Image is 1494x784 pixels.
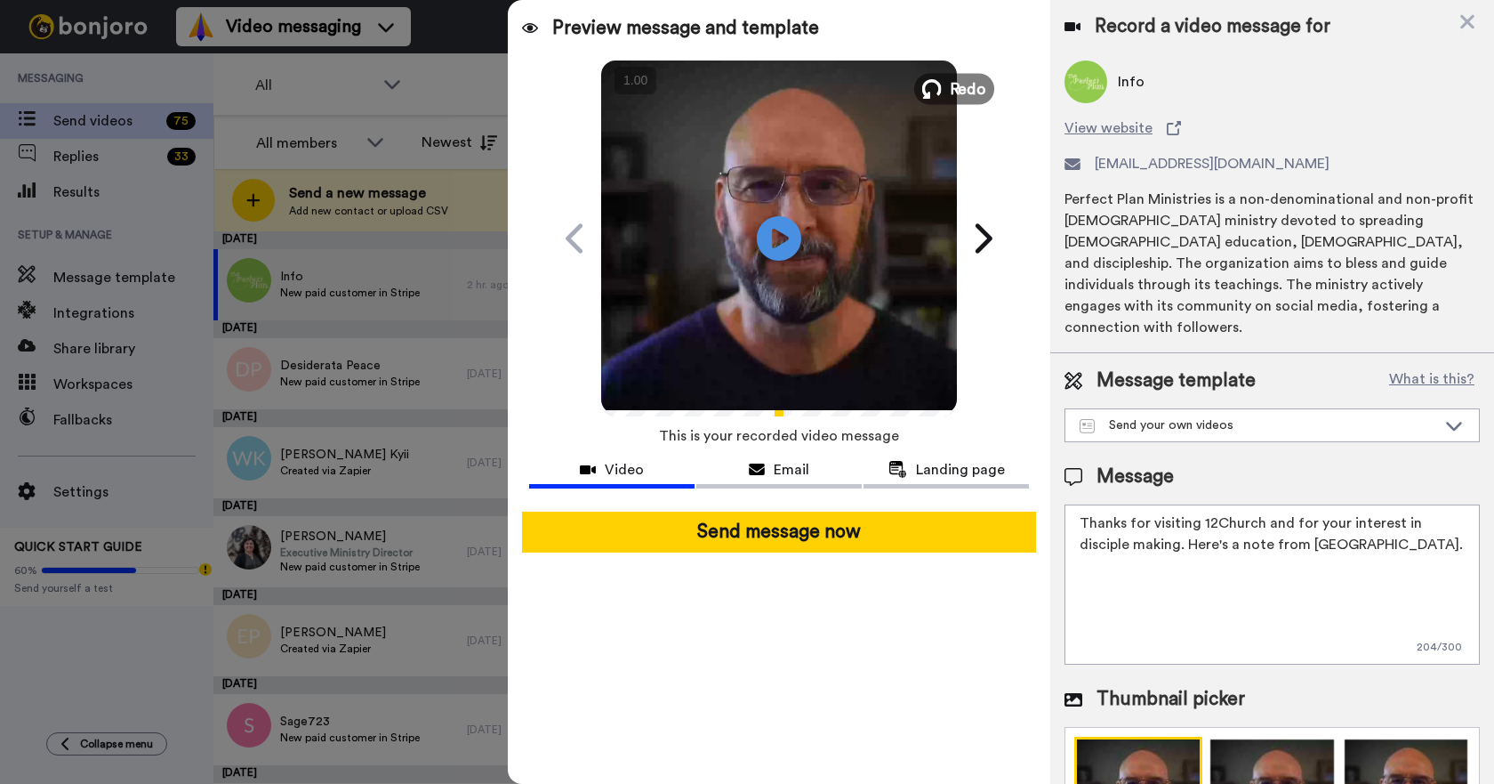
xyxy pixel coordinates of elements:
div: Send your own videos [1080,416,1436,434]
span: Message template [1096,368,1256,394]
button: Send message now [522,512,1036,553]
span: [EMAIL_ADDRESS][DOMAIN_NAME] [1095,153,1329,174]
textarea: Thanks for visiting 12Church and for your interest in disciple making. Here's a note from [GEOGRA... [1064,505,1480,665]
span: Video [605,459,644,481]
span: View website [1064,117,1153,139]
span: Message [1096,464,1174,490]
span: Thumbnail picker [1096,686,1245,713]
img: Message-temps.svg [1080,419,1095,433]
span: This is your recorded video message [659,416,899,456]
span: Landing page [916,459,1005,481]
a: View website [1064,117,1480,139]
button: What is this? [1384,368,1480,394]
span: Email [774,459,809,481]
div: Perfect Plan Ministries is a non-denominational and non-profit [DEMOGRAPHIC_DATA] ministry devote... [1064,189,1480,338]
